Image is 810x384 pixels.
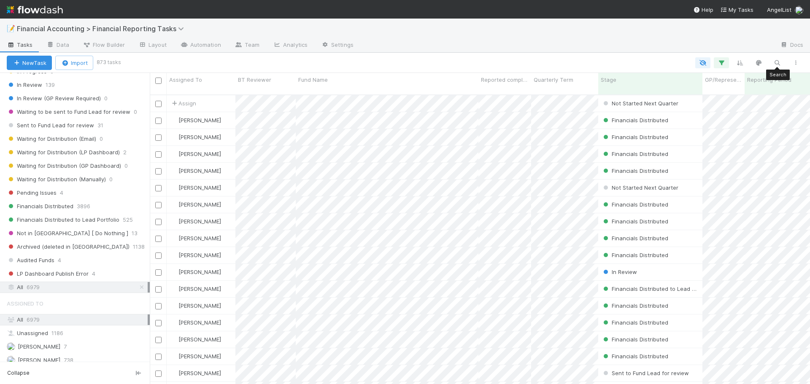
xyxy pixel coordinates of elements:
span: 1186 [51,328,63,338]
img: avatar_030f5503-c087-43c2-95d1-dd8963b2926c.png [795,6,803,14]
span: BT Reviewer [238,75,271,84]
span: Audited Funds [7,255,54,266]
span: Pending Issues [7,188,57,198]
span: AngelList [767,6,791,13]
span: GP/Representative wants to review [705,75,742,84]
a: Automation [173,39,228,52]
span: Financials Distributed [602,336,668,343]
img: avatar_8d06466b-a936-4205-8f52-b0cc03e2a179.png [170,353,177,360]
a: Analytics [266,39,314,52]
div: [PERSON_NAME] [170,251,221,259]
a: Flow Builder [76,39,132,52]
span: [PERSON_NAME] [178,285,221,292]
input: Toggle Row Selected [155,337,162,343]
a: Settings [314,39,360,52]
span: [PERSON_NAME] [178,134,221,140]
div: Unassigned [7,328,148,338]
span: 0 [124,161,128,171]
div: Financials Distributed [602,116,668,124]
img: avatar_8d06466b-a936-4205-8f52-b0cc03e2a179.png [170,150,177,157]
span: [PERSON_NAME] [178,184,221,191]
input: Toggle Row Selected [155,320,162,326]
input: Toggle Row Selected [155,371,162,377]
span: Assign [170,99,196,107]
div: [PERSON_NAME] [170,183,221,192]
span: Financials Distributed [602,235,668,242]
span: 1138 [133,242,145,252]
span: Sent to Fund Lead for review [7,120,94,131]
span: 0 [109,174,113,185]
span: Financials Distributed [7,201,73,212]
a: Docs [773,39,810,52]
input: Toggle Row Selected [155,202,162,208]
span: Waiting for Distribution (Manually) [7,174,106,185]
span: Financials Distributed [602,134,668,140]
div: Help [693,5,713,14]
span: Not in [GEOGRAPHIC_DATA] [ Do Nothing ] [7,228,128,239]
div: Financials Distributed [602,200,668,209]
img: avatar_8d06466b-a936-4205-8f52-b0cc03e2a179.png [170,134,177,140]
span: [PERSON_NAME] [178,235,221,242]
span: 6979 [27,316,40,323]
span: Financials Distributed [602,201,668,208]
span: Financials Distributed to Lead Portfolio [7,215,119,225]
a: Data [40,39,76,52]
span: Waiting for Distribution (Email) [7,134,96,144]
span: 139 [46,80,55,90]
span: Financial Accounting > Financial Reporting Tasks [17,24,188,33]
span: Financials Distributed [602,252,668,258]
span: [PERSON_NAME] [178,117,221,124]
span: 13 [132,228,138,239]
img: avatar_8d06466b-a936-4205-8f52-b0cc03e2a179.png [170,370,177,376]
span: Reported completed by [481,75,529,84]
span: [PERSON_NAME] [178,201,221,208]
input: Toggle Row Selected [155,168,162,175]
img: avatar_8d06466b-a936-4205-8f52-b0cc03e2a179.png [170,218,177,225]
button: Import [55,56,93,70]
img: avatar_e5ec2f5b-afc7-4357-8cf1-2139873d70b1.png [170,285,177,292]
div: Financials Distributed [602,251,668,259]
span: Financials Distributed [602,353,668,360]
span: [PERSON_NAME] [178,336,221,343]
img: avatar_8d06466b-a936-4205-8f52-b0cc03e2a179.png [170,302,177,309]
div: [PERSON_NAME] [170,150,221,158]
span: Financials Distributed [602,150,668,157]
span: 4 [58,255,61,266]
span: 6979 [27,282,40,293]
span: 738 [64,355,73,365]
img: avatar_8d06466b-a936-4205-8f52-b0cc03e2a179.png [170,252,177,258]
span: Flow Builder [83,40,125,49]
span: Collapse [7,369,30,377]
input: Toggle Row Selected [155,354,162,360]
div: [PERSON_NAME] [170,166,221,175]
div: Sent to Fund Lead for review [602,369,689,377]
span: [PERSON_NAME] [178,370,221,376]
span: 7 [64,341,67,352]
img: avatar_fee1282a-8af6-4c79-b7c7-bf2cfad99775.png [7,356,15,364]
input: Toggle Row Selected [155,219,162,225]
span: Assigned To [7,295,43,312]
span: Not Started Next Quarter [602,100,678,107]
span: [PERSON_NAME] [178,319,221,326]
div: Financials Distributed [602,352,668,360]
img: avatar_030f5503-c087-43c2-95d1-dd8963b2926c.png [170,269,177,275]
span: [PERSON_NAME] [18,343,60,350]
div: [PERSON_NAME] [170,268,221,276]
span: [PERSON_NAME] [18,357,60,363]
span: Archived (deleted in [GEOGRAPHIC_DATA]) [7,242,130,252]
img: avatar_8d06466b-a936-4205-8f52-b0cc03e2a179.png [170,235,177,242]
img: avatar_17610dbf-fae2-46fa-90b6-017e9223b3c9.png [7,342,15,351]
div: All [7,282,148,293]
span: Waiting for Distribution (LP Dashboard) [7,147,120,158]
span: Waiting to be sent to Fund Lead for review [7,107,130,117]
span: 4 [92,269,95,279]
input: Toggle Row Selected [155,101,162,107]
span: Financials Distributed to Lead Portfolio [602,285,714,292]
img: avatar_8d06466b-a936-4205-8f52-b0cc03e2a179.png [170,167,177,174]
div: Financials Distributed [602,301,668,310]
span: 0 [100,134,103,144]
div: Financials Distributed [602,133,668,141]
div: Financials Distributed [602,150,668,158]
input: Toggle Row Selected [155,134,162,141]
